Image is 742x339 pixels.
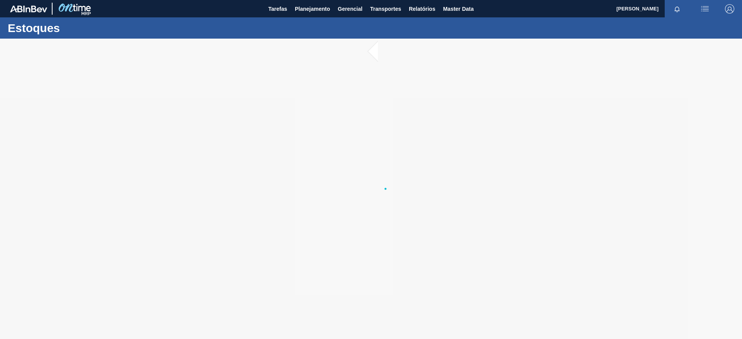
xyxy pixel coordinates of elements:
img: Logout [725,4,734,14]
span: Relatórios [409,4,435,14]
span: Gerencial [338,4,362,14]
button: Notificações [665,3,689,14]
img: TNhmsLtSVTkK8tSr43FrP2fwEKptu5GPRR3wAAAABJRU5ErkJggg== [10,5,47,12]
span: Tarefas [268,4,287,14]
span: Planejamento [295,4,330,14]
img: userActions [700,4,710,14]
span: Transportes [370,4,401,14]
span: Master Data [443,4,473,14]
h1: Estoques [8,24,145,32]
